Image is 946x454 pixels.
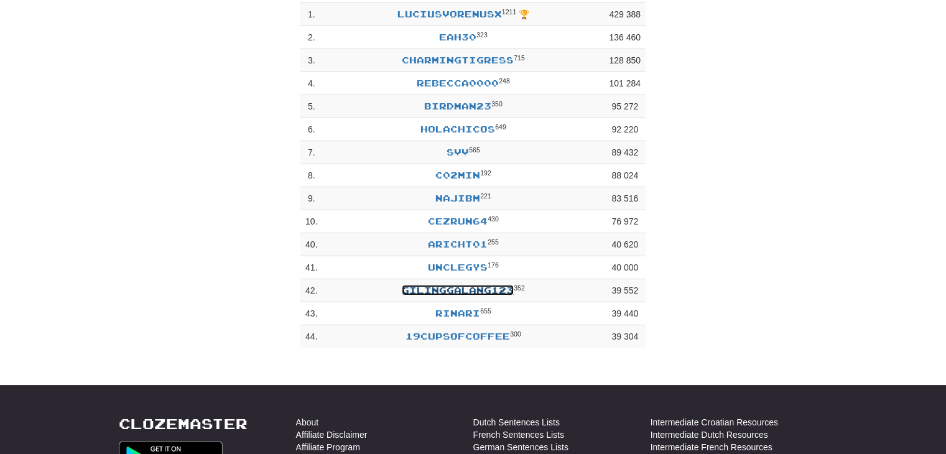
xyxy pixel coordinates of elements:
td: 128 850 [604,49,646,72]
td: 2 . [300,26,322,49]
td: 41 . [300,256,322,279]
td: 4 . [300,72,322,95]
a: EAH30 [439,32,476,42]
a: svv [447,147,469,157]
span: 🏆 [519,9,529,19]
sup: Level 565 [469,146,480,154]
sup: Level 176 [488,261,499,269]
a: Rinari [435,308,480,318]
sup: Level 192 [480,169,491,177]
a: Holachicos [420,124,495,134]
td: 83 516 [604,187,646,210]
td: 1 . [300,3,322,26]
td: 76 972 [604,210,646,233]
sup: Level 715 [514,54,525,62]
a: Intermediate Croatian Resources [651,416,778,429]
td: 89 432 [604,141,646,164]
td: 101 284 [604,72,646,95]
td: 429 388 [604,3,646,26]
td: 92 220 [604,118,646,141]
sup: Level 352 [514,284,525,292]
td: 39 304 [604,325,646,348]
a: Rebecca0000 [417,78,499,88]
td: 40 . [300,233,322,256]
a: birdman23 [424,101,491,111]
td: 9 . [300,187,322,210]
sup: Level 221 [480,192,491,200]
a: LuciusVorenusX [397,9,502,19]
a: CharmingTigress [402,55,514,65]
td: 43 . [300,302,322,325]
a: Dutch Sentences Lists [473,416,560,429]
sup: Level 248 [499,77,510,85]
td: 7 . [300,141,322,164]
a: Intermediate Dutch Resources [651,429,768,441]
td: 88 024 [604,164,646,187]
td: 39 552 [604,279,646,302]
a: German Sentences Lists [473,441,568,453]
a: NajibM [435,193,480,203]
td: 95 272 [604,95,646,118]
a: Affiliate Disclaimer [296,429,368,441]
a: c02min [435,170,480,180]
sup: Level 255 [488,238,499,246]
sup: Level 323 [476,31,488,39]
td: 5 . [300,95,322,118]
sup: Level 300 [510,330,521,338]
sup: Level 430 [488,215,499,223]
td: 42 . [300,279,322,302]
td: 136 460 [604,26,646,49]
a: UncleGys [428,262,488,272]
sup: Level 1211 [502,8,516,16]
td: 40 000 [604,256,646,279]
sup: Level 655 [480,307,491,315]
td: 6 . [300,118,322,141]
a: Intermediate French Resources [651,441,772,453]
td: 44 . [300,325,322,348]
td: 40 620 [604,233,646,256]
sup: Level 350 [491,100,503,108]
a: French Sentences Lists [473,429,564,441]
a: Affiliate Program [296,441,360,453]
a: Cezrun64 [428,216,488,226]
a: 19cupsofcoffee [406,331,510,341]
a: About [296,416,319,429]
a: aricht01 [428,239,488,249]
a: Clozemaster [119,416,248,432]
a: GIlinggalang123 [402,285,514,295]
td: 10 . [300,210,322,233]
td: 39 440 [604,302,646,325]
td: 8 . [300,164,322,187]
sup: Level 649 [495,123,506,131]
td: 3 . [300,49,322,72]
